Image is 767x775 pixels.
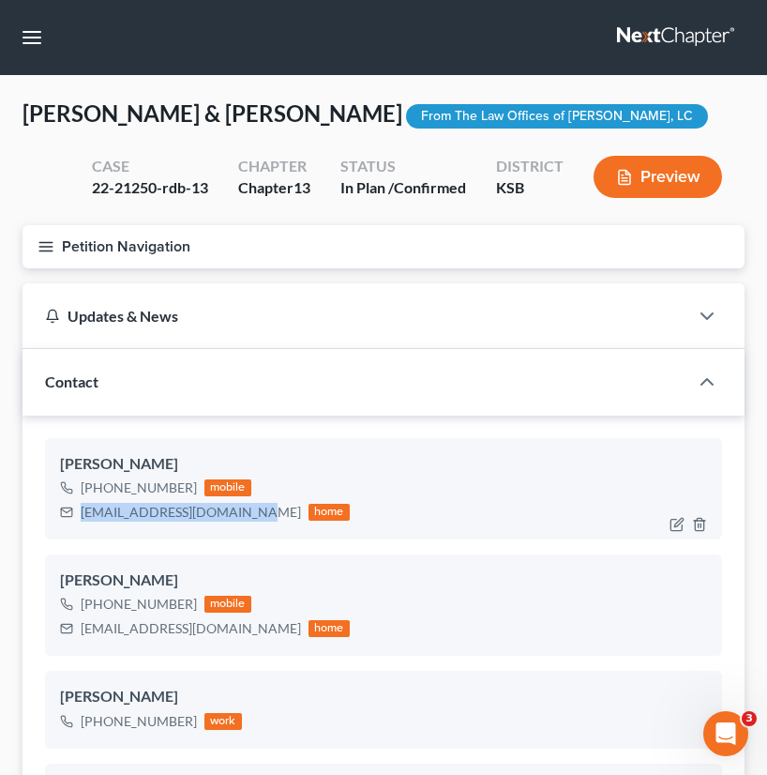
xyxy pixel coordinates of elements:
div: District [496,156,564,177]
div: In Plan /Confirmed [340,177,466,199]
iframe: Intercom live chat [703,711,748,756]
div: KSB [496,177,564,199]
span: 13 [293,178,310,196]
div: mobile [204,479,251,496]
div: [EMAIL_ADDRESS][DOMAIN_NAME] [81,619,301,638]
div: Chapter [238,156,310,177]
span: 3 [742,711,757,726]
div: [PERSON_NAME] [60,686,707,708]
span: [PERSON_NAME] & [PERSON_NAME] [23,99,402,127]
div: Updates & News [45,306,666,326]
span: Contact [45,372,98,390]
div: [PERSON_NAME] [60,453,707,476]
div: work [204,713,242,730]
div: From The Law Offices of [PERSON_NAME], LC [406,104,708,129]
div: [PHONE_NUMBER] [81,595,197,614]
div: Status [340,156,466,177]
button: Preview [594,156,722,198]
button: Petition Navigation [23,225,744,268]
div: [PERSON_NAME] [60,570,707,592]
div: mobile [204,596,251,613]
div: [EMAIL_ADDRESS][DOMAIN_NAME] [81,503,301,522]
div: home [308,504,350,521]
div: [PHONE_NUMBER] [81,712,197,731]
div: Case [92,156,208,177]
div: Chapter [238,177,310,199]
div: 22-21250-rdb-13 [92,177,208,199]
div: home [308,620,350,637]
div: [PHONE_NUMBER] [81,479,197,497]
